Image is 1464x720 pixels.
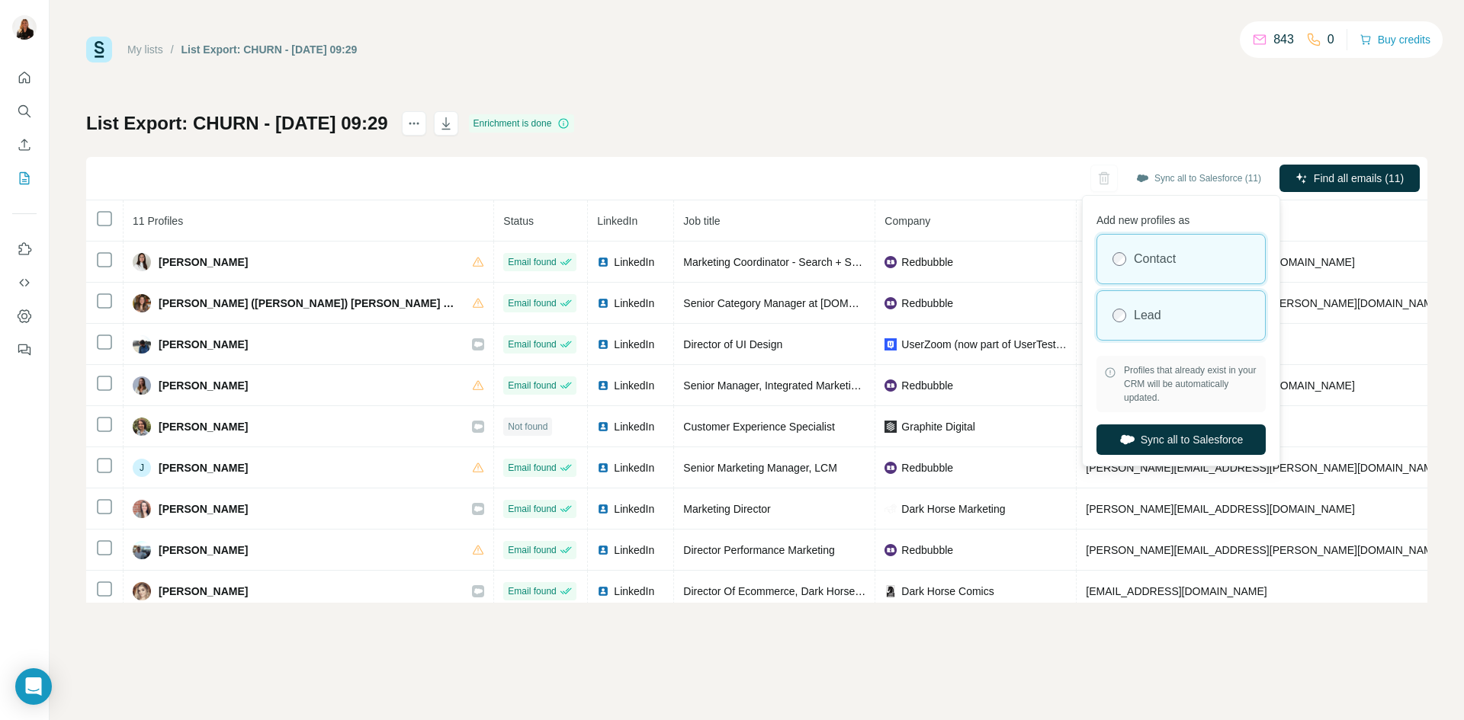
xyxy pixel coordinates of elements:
[597,544,609,556] img: LinkedIn logo
[884,338,897,350] img: company-logo
[159,460,248,475] span: [PERSON_NAME]
[1096,424,1266,455] button: Sync all to Salesforce
[884,256,897,268] img: company-logo
[884,421,897,433] img: company-logo
[683,421,834,433] span: Customer Experience Specialist
[12,336,37,363] button: Feedback
[133,418,151,436] img: Avatar
[508,338,556,351] span: Email found
[597,585,609,597] img: LinkedIn logo
[1086,462,1443,474] span: [PERSON_NAME][EMAIL_ADDRESS][PERSON_NAME][DOMAIN_NAME]
[683,297,1128,309] span: Senior Category Manager at [DOMAIN_NAME] - Apparel, Clothing Accessories, Kids & Babies
[683,379,915,392] span: Senior Manager, Integrated Marketing and Brand
[503,215,534,227] span: Status
[12,15,37,40] img: Avatar
[508,379,556,392] span: Email found
[508,584,556,598] span: Email found
[597,379,609,392] img: LinkedIn logo
[614,296,654,311] span: LinkedIn
[508,255,556,269] span: Email found
[12,131,37,158] button: Enrich CSV
[181,42,358,57] div: List Export: CHURN - [DATE] 09:29
[884,503,897,515] img: company-logo
[901,296,953,311] span: Redbubble
[884,585,897,597] img: company-logo
[597,297,609,309] img: LinkedIn logo
[133,500,151,518] img: Avatar
[683,215,720,227] span: Job title
[683,256,889,268] span: Marketing Coordinator - Search + Shopping
[159,254,248,270] span: [PERSON_NAME]
[614,419,654,434] span: LinkedIn
[159,542,248,558] span: [PERSON_NAME]
[597,215,637,227] span: LinkedIn
[86,111,388,136] h1: List Export: CHURN - [DATE] 09:29
[159,419,248,434] span: [PERSON_NAME]
[12,235,37,263] button: Use Surfe on LinkedIn
[133,294,151,312] img: Avatar
[901,542,953,558] span: Redbubble
[1086,544,1443,556] span: [PERSON_NAME][EMAIL_ADDRESS][PERSON_NAME][DOMAIN_NAME]
[469,114,575,133] div: Enrichment is done
[402,111,426,136] button: actions
[614,542,654,558] span: LinkedIn
[901,501,1005,517] span: Dark Horse Marketing
[1086,503,1354,515] span: [PERSON_NAME][EMAIL_ADDRESS][DOMAIN_NAME]
[159,378,248,393] span: [PERSON_NAME]
[12,64,37,91] button: Quick start
[1125,167,1272,190] button: Sync all to Salesforce (11)
[133,459,151,477] div: J
[597,462,609,474] img: LinkedIn logo
[1096,206,1266,228] p: Add new profiles as
[133,582,151,600] img: Avatar
[1360,29,1430,50] button: Buy credits
[901,337,1067,352] span: UserZoom (now part of UserTesting)
[901,378,953,393] span: Redbubble
[1279,165,1420,192] button: Find all emails (11)
[683,338,782,350] span: Director of UI Design
[12,165,37,192] button: My lists
[127,43,163,56] a: My lists
[901,460,953,475] span: Redbubble
[683,585,885,597] span: Director Of Ecommerce, Dark Horse Direct
[508,502,556,516] span: Email found
[1134,306,1161,325] label: Lead
[901,419,975,434] span: Graphite Digital
[884,544,897,556] img: company-logo
[1086,585,1267,597] span: [EMAIL_ADDRESS][DOMAIN_NAME]
[683,544,834,556] span: Director Performance Marketing
[86,37,112,62] img: Surfe Logo
[884,462,897,474] img: company-logo
[159,584,248,599] span: [PERSON_NAME]
[133,215,183,227] span: 11 Profiles
[171,42,174,57] li: /
[159,337,248,352] span: [PERSON_NAME]
[12,302,37,330] button: Dashboard
[12,98,37,125] button: Search
[1314,171,1404,186] span: Find all emails (11)
[133,253,151,271] img: Avatar
[508,543,556,557] span: Email found
[683,503,770,515] span: Marketing Director
[1273,30,1294,49] p: 843
[1328,30,1334,49] p: 0
[508,420,547,434] span: Not found
[1134,250,1176,268] label: Contact
[159,296,457,311] span: [PERSON_NAME] ([PERSON_NAME]) [PERSON_NAME] 周婷娜
[15,668,52,705] div: Open Intercom Messenger
[133,335,151,354] img: Avatar
[614,501,654,517] span: LinkedIn
[597,421,609,433] img: LinkedIn logo
[508,461,556,475] span: Email found
[683,462,837,474] span: Senior Marketing Manager, LCM
[1124,363,1258,405] span: Profiles that already exist in your CRM will be automatically updated.
[614,337,654,352] span: LinkedIn
[159,501,248,517] span: [PERSON_NAME]
[884,215,930,227] span: Company
[508,296,556,310] span: Email found
[614,254,654,270] span: LinkedIn
[614,460,654,475] span: LinkedIn
[614,584,654,599] span: LinkedIn
[133,541,151,559] img: Avatar
[614,378,654,393] span: LinkedIn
